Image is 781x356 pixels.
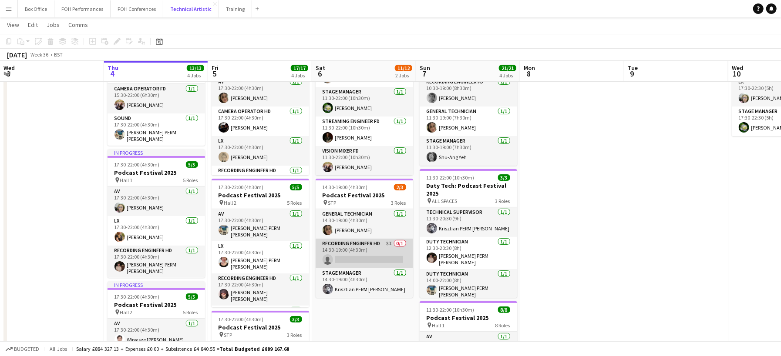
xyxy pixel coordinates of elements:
[420,237,517,269] app-card-role: Duty Technician1/112:30-20:30 (8h)[PERSON_NAME] PERM [PERSON_NAME]
[108,149,205,156] div: In progress
[212,77,309,106] app-card-role: AV1/117:30-22:00 (4h30m)[PERSON_NAME]
[291,65,308,71] span: 17/17
[291,72,308,79] div: 4 Jobs
[114,293,160,300] span: 17:30-22:00 (4h30m)
[212,191,309,199] h3: Podcast Festival 2025
[420,47,517,166] app-job-card: 10:30-19:00 (8h30m)3/3Podcast Festival 2025 STP3 RolesRecording Engineer FD1/110:30-19:00 (8h30m)...
[212,273,309,306] app-card-role: Recording Engineer HD1/117:30-22:00 (4h30m)[PERSON_NAME] [PERSON_NAME]
[395,72,412,79] div: 2 Jobs
[391,200,406,206] span: 3 Roles
[219,316,264,323] span: 17:30-22:00 (4h30m)
[420,207,517,237] app-card-role: Technical Supervisor1/111:30-20:30 (9h)Krisztian PERM [PERSON_NAME]
[524,64,535,72] span: Mon
[316,209,413,239] app-card-role: General Technician1/114:30-19:00 (4h30m)[PERSON_NAME]
[499,72,516,79] div: 4 Jobs
[731,69,743,79] span: 10
[108,246,205,278] app-card-role: Recording Engineer HD1/117:30-22:00 (4h30m)[PERSON_NAME] PERM [PERSON_NAME]
[65,19,91,30] a: Comms
[212,136,309,166] app-card-role: LX1/117:30-22:00 (4h30m)[PERSON_NAME]
[212,166,309,198] app-card-role: Recording Engineer HD1/117:30-22:00 (4h30m)
[432,198,458,204] span: ALL SPACES
[316,146,413,176] app-card-role: Vision Mixer FD1/111:30-22:00 (10h30m)[PERSON_NAME]
[495,322,510,329] span: 8 Roles
[108,84,205,113] app-card-role: Camera Operator FD1/115:30-22:00 (6h30m)[PERSON_NAME]
[316,47,413,175] app-job-card: 11:30-22:00 (10h30m)9/9Podcast Festival 2025 Hall 19 Roles[PERSON_NAME]Sound1/111:30-22:00 (10h30...
[43,19,63,30] a: Jobs
[7,21,19,29] span: View
[224,332,232,338] span: STP
[47,21,60,29] span: Jobs
[212,179,309,307] app-job-card: 17:30-22:00 (4h30m)5/5Podcast Festival 2025 Hall 25 RolesAV1/117:30-22:00 (4h30m)[PERSON_NAME] PE...
[219,346,289,352] span: Total Budgeted £889 167.68
[210,69,219,79] span: 5
[316,116,413,146] app-card-role: Streaming Engineer FD1/111:30-22:00 (10h30m)[PERSON_NAME]
[4,344,40,354] button: Budgeted
[219,0,252,17] button: Training
[54,0,111,17] button: FOH Performances
[498,174,510,181] span: 3/3
[224,200,237,206] span: Hall 2
[108,47,205,146] app-job-card: In progress15:30-22:00 (6h30m)2/2Podcast Festival Filming ALL SPACES2 RolesCamera Operator FD1/11...
[183,309,198,316] span: 5 Roles
[628,64,638,72] span: Tue
[108,169,205,176] h3: Podcast Festival 2025
[328,200,337,206] span: STP
[418,69,430,79] span: 7
[522,69,535,79] span: 8
[316,191,413,199] h3: Podcast Festival 2025
[212,209,309,241] app-card-role: AV1/117:30-22:00 (4h30m)[PERSON_NAME] PERM [PERSON_NAME]
[212,306,309,335] app-card-role: Sound1/1
[287,332,302,338] span: 3 Roles
[29,51,50,58] span: Week 36
[316,239,413,268] app-card-role: Recording Engineer HD3I0/114:30-19:00 (4h30m)
[316,87,413,116] app-card-role: Stage Manager1/111:30-22:00 (10h30m)[PERSON_NAME]
[420,169,517,298] app-job-card: 11:30-22:00 (10h30m)3/3Duty Tech: Podcast Festival 2025 ALL SPACES3 RolesTechnical Supervisor1/11...
[427,306,475,313] span: 11:30-22:00 (10h30m)
[187,65,204,71] span: 13/13
[316,268,413,298] app-card-role: Stage Manager1/114:30-19:00 (4h30m)Krisztian PERM [PERSON_NAME]
[3,19,23,30] a: View
[219,184,264,190] span: 17:30-22:00 (4h30m)
[395,65,412,71] span: 11/12
[111,0,163,17] button: FOH Conferences
[108,149,205,278] app-job-card: In progress17:30-22:00 (4h30m)5/5Podcast Festival 2025 Hall 15 RolesAV1/117:30-22:00 (4h30m)[PERS...
[420,106,517,136] app-card-role: General Technician1/111:30-19:00 (7h30m)[PERSON_NAME]
[14,346,39,352] span: Budgeted
[420,269,517,301] app-card-role: Duty Technician1/114:00-22:00 (8h)[PERSON_NAME] PERM [PERSON_NAME]
[432,322,445,329] span: Hall 1
[28,21,38,29] span: Edit
[68,21,88,29] span: Comms
[106,69,118,79] span: 4
[212,47,309,175] app-job-card: 17:30-22:00 (4h30m)8/8Podcast Festival 2025 Hall 18 RolesAV1/117:30-22:00 (4h30m)[PERSON_NAME]Cam...
[187,72,204,79] div: 4 Jobs
[120,177,133,183] span: Hall 1
[323,184,368,190] span: 14:30-19:00 (4h30m)
[212,64,219,72] span: Fri
[732,64,743,72] span: Wed
[108,319,205,348] app-card-role: AV1/117:30-22:00 (4h30m)Wing sze [PERSON_NAME]
[183,177,198,183] span: 5 Roles
[212,106,309,136] app-card-role: Camera Operator HD1/117:30-22:00 (4h30m)[PERSON_NAME]
[24,19,41,30] a: Edit
[212,323,309,331] h3: Podcast Festival 2025
[18,0,54,17] button: Box Office
[420,314,517,322] h3: Podcast Festival 2025
[314,69,325,79] span: 6
[316,179,413,298] app-job-card: 14:30-19:00 (4h30m)2/3Podcast Festival 2025 STP3 RolesGeneral Technician1/114:30-19:00 (4h30m)[PE...
[76,346,289,352] div: Salary £884 327.13 + Expenses £0.00 + Subsistence £4 840.55 =
[54,51,63,58] div: BST
[498,306,510,313] span: 8/8
[420,77,517,106] app-card-role: Recording Engineer FD1/110:30-19:00 (8h30m)[PERSON_NAME]
[108,64,118,72] span: Thu
[427,174,475,181] span: 11:30-22:00 (10h30m)
[108,113,205,146] app-card-role: Sound1/117:30-22:00 (4h30m)[PERSON_NAME] PERM [PERSON_NAME]
[316,64,325,72] span: Sat
[212,241,309,273] app-card-role: LX1/117:30-22:00 (4h30m)[PERSON_NAME] PERM [PERSON_NAME]
[3,64,15,72] span: Wed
